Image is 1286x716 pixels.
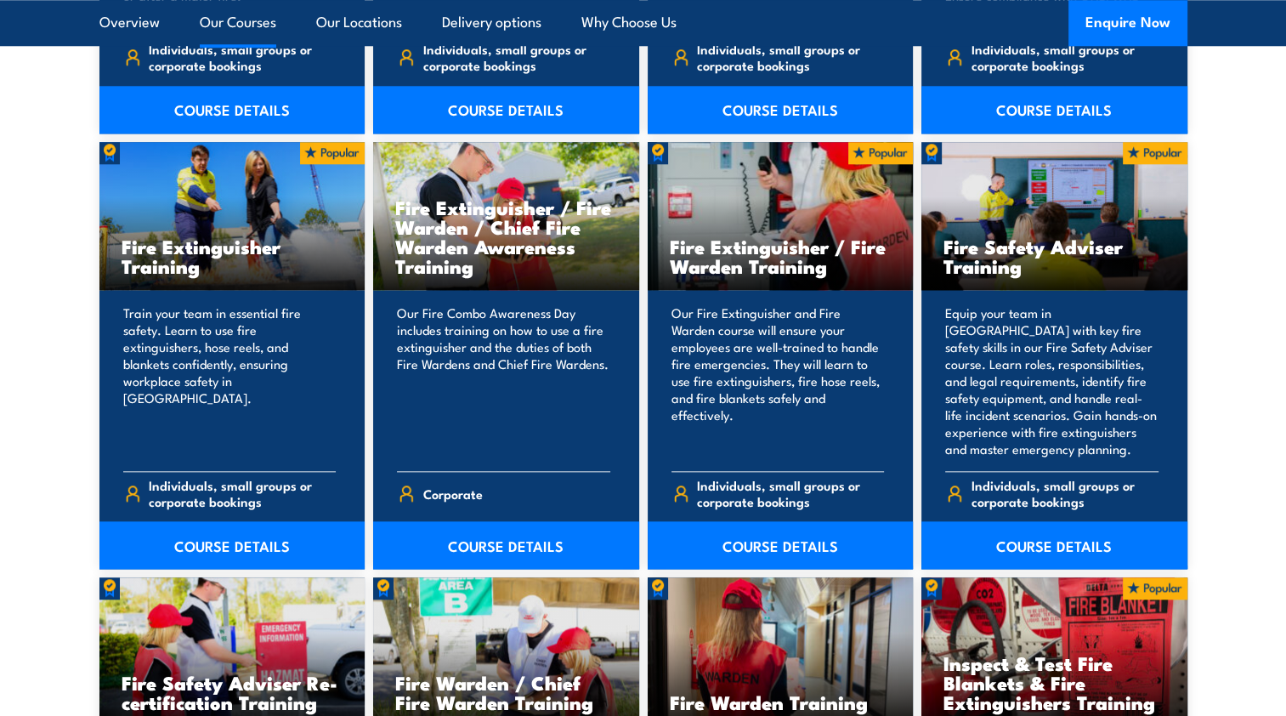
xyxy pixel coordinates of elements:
h3: Fire Safety Adviser Training [943,236,1165,276]
h3: Fire Extinguisher Training [122,236,343,276]
h3: Fire Safety Adviser Re-certification Training [122,673,343,712]
p: Equip your team in [GEOGRAPHIC_DATA] with key fire safety skills in our Fire Safety Adviser cours... [945,304,1159,457]
h3: Inspect & Test Fire Blankets & Fire Extinguishers Training [943,653,1165,712]
h3: Fire Warden Training [670,692,892,712]
p: Train your team in essential fire safety. Learn to use fire extinguishers, hose reels, and blanke... [123,304,337,457]
p: Our Fire Combo Awareness Day includes training on how to use a fire extinguisher and the duties o... [397,304,610,457]
a: COURSE DETAILS [99,86,365,134]
span: Individuals, small groups or corporate bookings [697,477,884,509]
a: COURSE DETAILS [373,521,639,569]
span: Corporate [423,480,483,507]
a: COURSE DETAILS [99,521,365,569]
a: COURSE DETAILS [648,521,914,569]
a: COURSE DETAILS [921,521,1187,569]
a: COURSE DETAILS [921,86,1187,134]
p: Our Fire Extinguisher and Fire Warden course will ensure your employees are well-trained to handl... [671,304,885,457]
a: COURSE DETAILS [648,86,914,134]
h3: Fire Extinguisher / Fire Warden / Chief Fire Warden Awareness Training [395,197,617,276]
span: Individuals, small groups or corporate bookings [423,41,610,73]
span: Individuals, small groups or corporate bookings [972,477,1159,509]
span: Individuals, small groups or corporate bookings [149,41,336,73]
h3: Fire Extinguisher / Fire Warden Training [670,236,892,276]
span: Individuals, small groups or corporate bookings [697,41,884,73]
h3: Fire Warden / Chief Fire Warden Training [395,673,617,712]
span: Individuals, small groups or corporate bookings [149,477,336,509]
a: COURSE DETAILS [373,86,639,134]
span: Individuals, small groups or corporate bookings [972,41,1159,73]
